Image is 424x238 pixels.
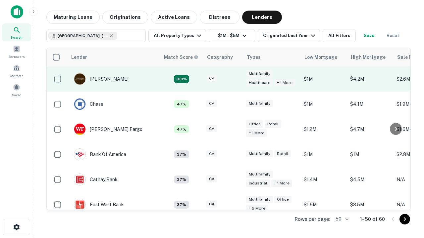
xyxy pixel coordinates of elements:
div: CA [206,125,217,133]
th: Geography [203,48,243,66]
div: Matching Properties: 4, hasApolloMatch: undefined [174,201,189,209]
div: High Mortgage [351,53,386,61]
div: Office [246,120,263,128]
img: picture [74,174,85,185]
button: Originated Last Year [258,29,320,42]
button: All Property Types [148,29,206,42]
div: Matching Properties: 4, hasApolloMatch: undefined [174,176,189,183]
div: CA [206,75,217,82]
div: + 1 more [271,179,292,187]
td: $1M [300,66,347,92]
div: CA [206,150,217,158]
a: Saved [2,81,31,99]
a: Search [2,23,31,41]
div: Matching Properties: 5, hasApolloMatch: undefined [174,125,189,133]
td: $4.2M [347,66,393,92]
div: Multifamily [246,100,273,107]
p: 1–50 of 60 [360,215,385,223]
td: $1.2M [300,117,347,142]
div: Cathay Bank [74,174,118,185]
div: Multifamily [246,150,273,158]
td: $4.5M [347,167,393,192]
button: $1M - $5M [209,29,255,42]
div: + 1 more [246,129,267,137]
img: capitalize-icon.png [11,5,23,19]
div: [PERSON_NAME] [74,73,129,85]
td: $1M [300,142,347,167]
img: picture [74,73,85,85]
th: Capitalize uses an advanced AI algorithm to match your search with the best lender. The match sco... [160,48,203,66]
td: $1.5M [300,192,347,217]
td: $4.7M [347,117,393,142]
h6: Match Score [164,54,197,61]
td: $1.4M [300,167,347,192]
div: CA [206,175,217,183]
img: picture [74,199,85,210]
span: [GEOGRAPHIC_DATA], [GEOGRAPHIC_DATA], [GEOGRAPHIC_DATA] [58,33,107,39]
td: $3.5M [347,192,393,217]
div: CA [206,100,217,107]
iframe: Chat Widget [391,164,424,196]
span: Borrowers [9,54,25,59]
p: Rows per page: [294,215,330,223]
a: Borrowers [2,43,31,60]
td: $4.1M [347,92,393,117]
div: Multifamily [246,70,273,78]
img: picture [74,124,85,135]
div: Office [274,196,291,203]
div: East West Bank [74,199,124,211]
img: picture [74,149,85,160]
div: + 1 more [274,79,295,87]
th: Lender [67,48,160,66]
div: Retail [274,150,291,158]
td: $1M [300,92,347,117]
div: Multifamily [246,171,273,178]
div: Lender [71,53,87,61]
button: Maturing Loans [46,11,100,24]
span: Contacts [10,73,23,78]
button: Lenders [242,11,282,24]
div: CA [206,200,217,208]
div: Capitalize uses an advanced AI algorithm to match your search with the best lender. The match sco... [164,54,198,61]
th: High Mortgage [347,48,393,66]
button: Active Loans [151,11,197,24]
div: Healthcare [246,79,273,87]
img: picture [74,99,85,110]
th: Types [243,48,300,66]
td: $1M [347,142,393,167]
button: Distress [200,11,239,24]
a: Contacts [2,62,31,80]
div: + 2 more [246,205,268,212]
div: Geography [207,53,233,61]
div: Matching Properties: 4, hasApolloMatch: undefined [174,150,189,158]
div: Types [247,53,261,61]
div: Matching Properties: 5, hasApolloMatch: undefined [174,100,189,108]
div: Matching Properties: 19, hasApolloMatch: undefined [174,75,189,83]
button: Reset [382,29,403,42]
div: Retail [265,120,281,128]
div: Low Mortgage [304,53,337,61]
div: Originated Last Year [263,32,317,40]
button: All Filters [323,29,356,42]
div: Industrial [246,179,270,187]
div: [PERSON_NAME] Fargo [74,123,142,135]
div: Bank Of America [74,148,126,160]
div: Chase [74,98,103,110]
div: 50 [333,214,349,224]
div: Multifamily [246,196,273,203]
button: Save your search to get updates of matches that match your search criteria. [358,29,380,42]
button: Go to next page [399,214,410,224]
button: Originations [102,11,148,24]
th: Low Mortgage [300,48,347,66]
span: Search [11,35,23,40]
span: Saved [12,92,22,98]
